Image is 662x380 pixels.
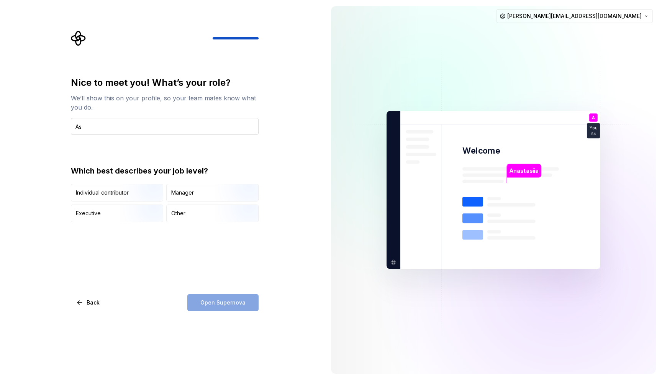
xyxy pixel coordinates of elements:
[509,167,539,175] p: Anastasiia
[496,9,653,23] button: [PERSON_NAME][EMAIL_ADDRESS][DOMAIN_NAME]
[76,189,129,197] div: Individual contributor
[507,12,642,20] span: [PERSON_NAME][EMAIL_ADDRESS][DOMAIN_NAME]
[591,131,596,136] p: As
[592,116,595,120] p: A
[171,210,185,217] div: Other
[71,77,259,89] div: Nice to meet you! What’s your role?
[76,210,101,217] div: Executive
[87,299,100,306] span: Back
[71,118,259,135] input: Job title
[71,165,259,176] div: Which best describes your job level?
[71,294,106,311] button: Back
[590,126,597,130] p: You
[462,145,500,156] p: Welcome
[71,31,86,46] svg: Supernova Logo
[71,93,259,112] div: We’ll show this on your profile, so your team mates know what you do.
[171,189,194,197] div: Manager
